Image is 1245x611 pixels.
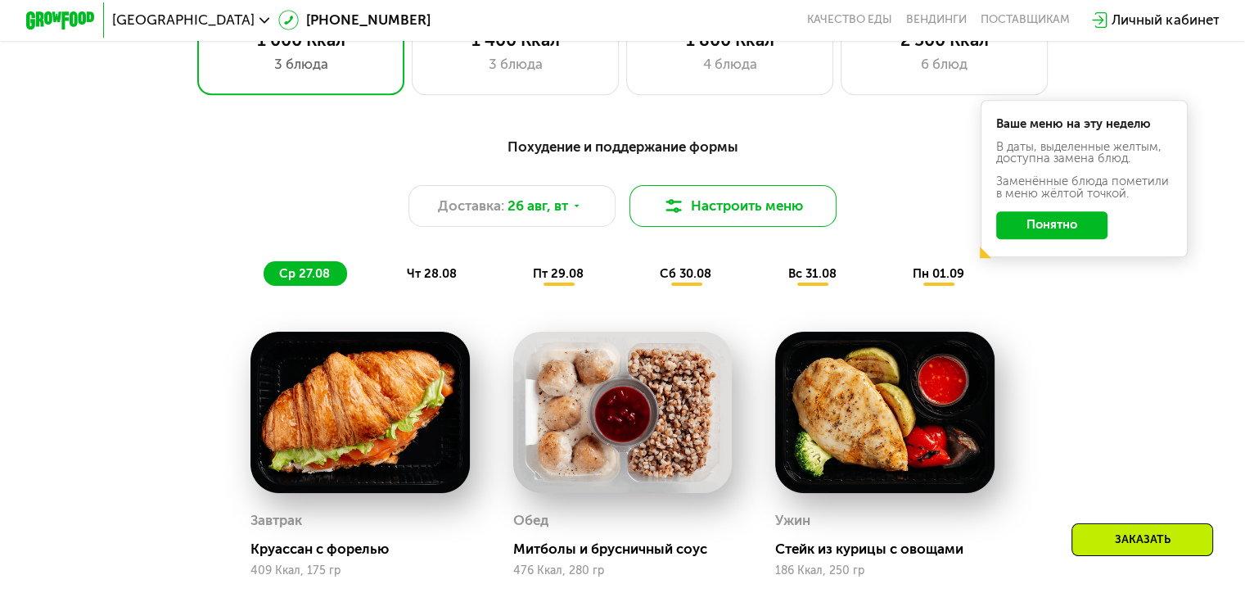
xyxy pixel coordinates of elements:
[996,175,1173,200] div: Заменённые блюда пометили в меню жёлтой точкой.
[981,13,1070,27] div: поставщикам
[906,13,967,27] a: Вендинги
[250,541,483,558] div: Круассан с форелью
[775,564,995,577] div: 186 Ккал, 250 гр
[533,266,584,281] span: пт 29.08
[913,266,964,281] span: пн 01.09
[644,54,815,75] div: 4 блюда
[996,211,1107,239] button: Понятно
[279,266,330,281] span: ср 27.08
[430,54,601,75] div: 3 блюда
[629,185,837,227] button: Настроить меню
[807,13,892,27] a: Качество еды
[775,541,1008,558] div: Стейк из курицы с овощами
[1071,523,1213,556] div: Заказать
[215,54,386,75] div: 3 блюда
[775,508,810,534] div: Ужин
[513,508,548,534] div: Обед
[438,196,504,216] span: Доставка:
[787,266,836,281] span: вс 31.08
[513,541,746,558] div: Митболы и брусничный соус
[278,10,431,30] a: [PHONE_NUMBER]
[250,508,302,534] div: Завтрак
[660,266,711,281] span: сб 30.08
[513,564,733,577] div: 476 Ккал, 280 гр
[250,564,470,577] div: 409 Ккал, 175 гр
[859,54,1030,75] div: 6 блюд
[1112,10,1219,30] div: Личный кабинет
[996,118,1173,130] div: Ваше меню на эту неделю
[507,196,568,216] span: 26 авг, вт
[996,141,1173,165] div: В даты, выделенные желтым, доступна замена блюд.
[111,136,1134,157] div: Похудение и поддержание формы
[112,13,255,27] span: [GEOGRAPHIC_DATA]
[406,266,456,281] span: чт 28.08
